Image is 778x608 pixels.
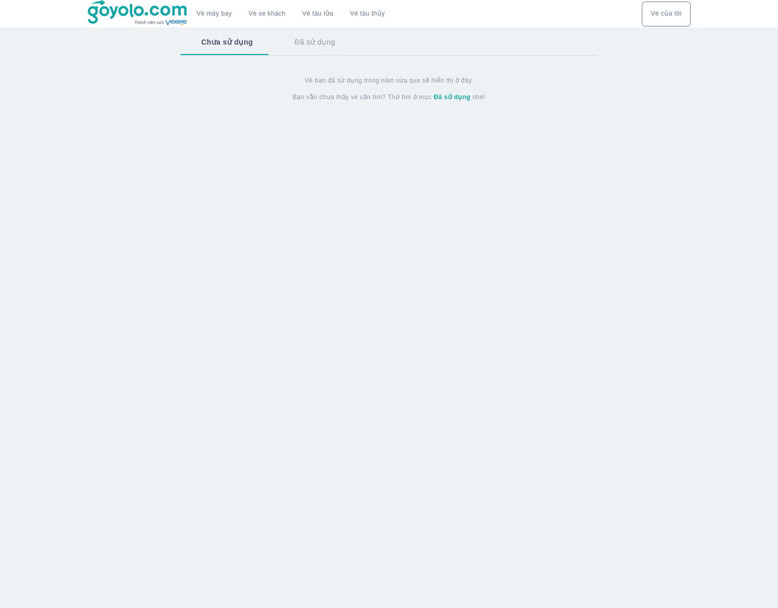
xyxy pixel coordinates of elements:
a: Vé tàu lửa [294,2,342,26]
div: choose transportation mode [188,2,393,26]
button: Chưa sử dụng [180,29,273,56]
button: Vé của tôi [642,2,690,26]
div: choose transportation mode [642,2,690,26]
button: Đã sử dụng [274,29,356,56]
a: Vé xe khách [248,10,285,18]
span: Vé bạn đã sử dụng trong năm vừa qua sẽ hiển thị ở đây. [305,76,473,85]
span: Bạn vẫn chưa thấy vé cần tìm? [293,93,386,101]
span: Thử tìm ở mục nhé! [388,93,485,101]
a: Vé máy bay [196,10,232,18]
strong: Đã sử dụng [434,93,471,101]
button: Vé tàu thủy [341,2,393,26]
div: basic tabs example [180,29,597,56]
